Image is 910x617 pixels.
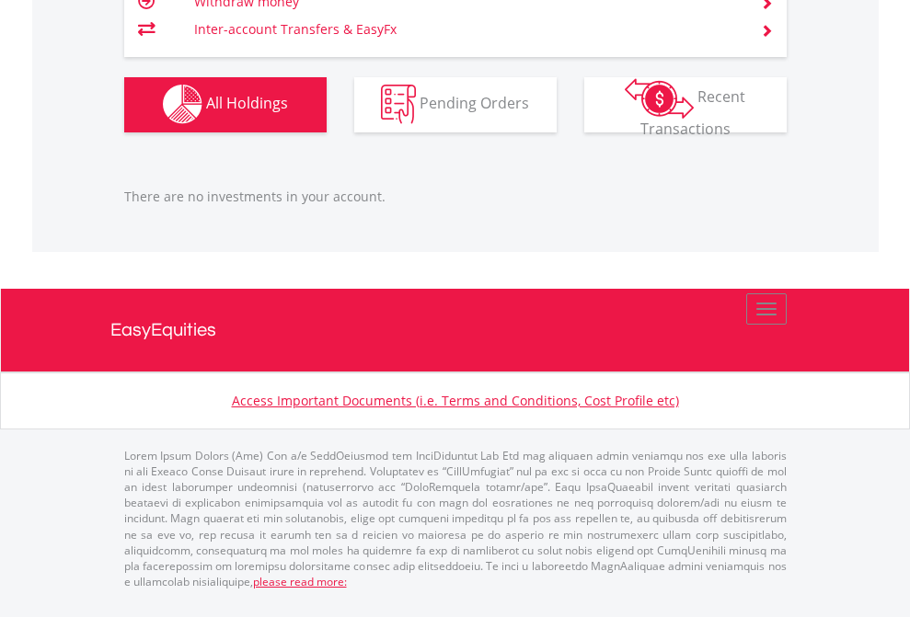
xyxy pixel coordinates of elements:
p: Lorem Ipsum Dolors (Ame) Con a/e SeddOeiusmod tem InciDiduntut Lab Etd mag aliquaen admin veniamq... [124,448,787,589]
a: please read more: [253,574,347,589]
td: Inter-account Transfers & EasyFx [194,16,738,43]
img: transactions-zar-wht.png [625,78,694,119]
img: holdings-wht.png [163,85,202,124]
a: Access Important Documents (i.e. Terms and Conditions, Cost Profile etc) [232,392,679,409]
button: All Holdings [124,77,327,132]
button: Recent Transactions [584,77,787,132]
span: Pending Orders [420,93,529,113]
button: Pending Orders [354,77,557,132]
p: There are no investments in your account. [124,188,787,206]
img: pending_instructions-wht.png [381,85,416,124]
span: All Holdings [206,93,288,113]
span: Recent Transactions [640,86,746,139]
a: EasyEquities [110,289,801,371]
